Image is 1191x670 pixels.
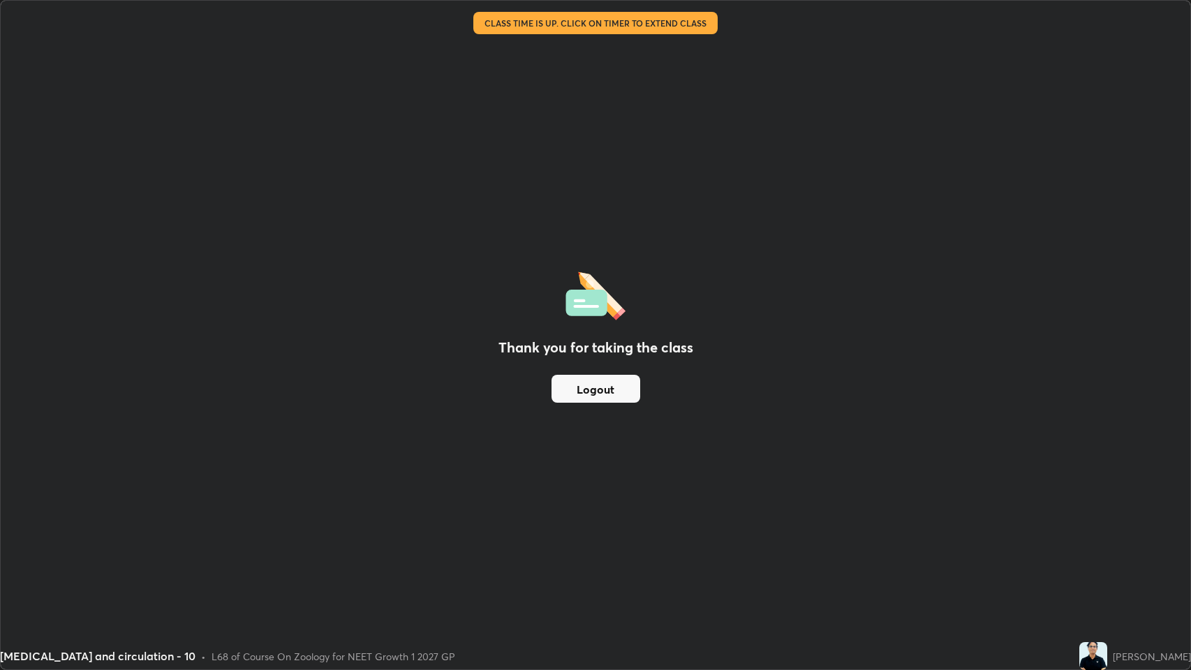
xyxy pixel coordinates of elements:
button: Logout [552,375,640,403]
h2: Thank you for taking the class [498,337,693,358]
div: L68 of Course On Zoology for NEET Growth 1 2027 GP [212,649,455,664]
div: • [201,649,206,664]
div: [PERSON_NAME] [1113,649,1191,664]
img: 44dbf02e4033470aa5e07132136bfb12.jpg [1079,642,1107,670]
img: offlineFeedback.1438e8b3.svg [565,267,626,320]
